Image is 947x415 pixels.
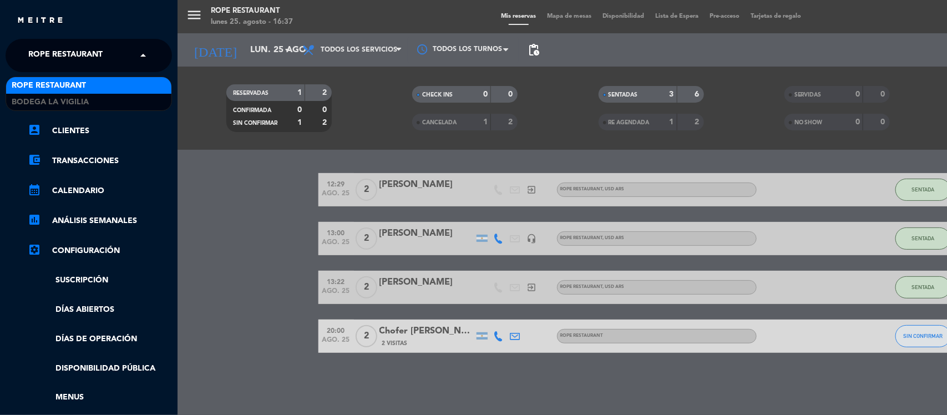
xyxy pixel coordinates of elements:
[28,244,172,257] a: Configuración
[28,44,103,67] span: Rope restaurant
[28,362,172,375] a: Disponibilidad pública
[28,124,172,138] a: account_boxClientes
[527,43,540,57] span: pending_actions
[28,214,172,227] a: assessmentANÁLISIS SEMANALES
[12,96,89,109] span: Bodega La Vigilia
[28,184,172,198] a: calendar_monthCalendario
[28,243,41,256] i: settings_applications
[17,17,64,25] img: MEITRE
[28,274,172,287] a: Suscripción
[12,79,86,92] span: Rope restaurant
[28,303,172,316] a: Días abiertos
[28,153,41,166] i: account_balance_wallet
[28,333,172,346] a: Días de Operación
[28,154,172,168] a: account_balance_walletTransacciones
[28,213,41,226] i: assessment
[28,123,41,136] i: account_box
[28,183,41,196] i: calendar_month
[28,391,172,404] a: Menus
